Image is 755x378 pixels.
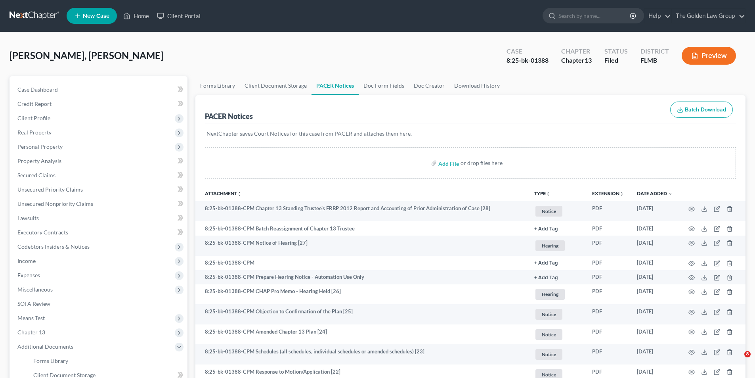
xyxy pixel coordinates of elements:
[507,56,549,65] div: 8:25-bk-01388
[586,201,631,221] td: PDF
[534,225,579,232] a: + Add Tag
[604,56,628,65] div: Filed
[195,324,528,345] td: 8:25-bk-01388-CPM Amended Chapter 13 Plan [24]
[11,97,187,111] a: Credit Report
[631,201,679,221] td: [DATE]
[534,261,558,266] button: + Add Tag
[558,8,631,23] input: Search by name...
[586,344,631,365] td: PDF
[195,344,528,365] td: 8:25-bk-01388-CPM Schedules (all schedules, individual schedules or amended schedules) [23]
[631,284,679,305] td: [DATE]
[586,270,631,284] td: PDF
[409,76,449,95] a: Doc Creator
[637,190,673,196] a: Date Added expand_more
[205,190,242,196] a: Attachmentunfold_more
[17,143,63,150] span: Personal Property
[195,236,528,256] td: 8:25-bk-01388-CPM Notice of Hearing [27]
[631,324,679,345] td: [DATE]
[535,329,562,340] span: Notice
[119,9,153,23] a: Home
[195,304,528,324] td: 8:25-bk-01388-CPM Objection to Confirmation of the Plan [25]
[668,192,673,196] i: expand_more
[17,115,50,121] span: Client Profile
[17,286,53,293] span: Miscellaneous
[631,304,679,324] td: [DATE]
[586,236,631,256] td: PDF
[672,9,745,23] a: The Golden Law Group
[561,47,592,56] div: Chapter
[640,56,669,65] div: FLMB
[83,13,109,19] span: New Case
[195,284,528,305] td: 8:25-bk-01388-CPM CHAP Pro Memo - Hearing Held [26]
[11,168,187,182] a: Secured Claims
[17,243,90,250] span: Codebtors Insiders & Notices
[359,76,409,95] a: Doc Form Fields
[619,192,624,196] i: unfold_more
[17,172,55,178] span: Secured Claims
[728,351,747,370] iframe: Intercom live chat
[586,304,631,324] td: PDF
[17,157,61,164] span: Property Analysis
[534,275,558,280] button: + Add Tag
[507,47,549,56] div: Case
[546,192,550,196] i: unfold_more
[535,309,562,320] span: Notice
[685,106,726,113] span: Batch Download
[534,348,579,361] a: Notice
[586,256,631,270] td: PDF
[644,9,671,23] a: Help
[17,100,52,107] span: Credit Report
[586,324,631,345] td: PDF
[535,206,562,217] span: Notice
[153,9,205,23] a: Client Portal
[237,192,242,196] i: unfold_more
[534,226,558,232] button: + Add Tag
[17,329,45,336] span: Chapter 13
[534,288,579,301] a: Hearing
[534,308,579,321] a: Notice
[631,221,679,236] td: [DATE]
[534,205,579,218] a: Notice
[17,186,83,193] span: Unsecured Priority Claims
[11,154,187,168] a: Property Analysis
[535,240,565,251] span: Hearing
[535,349,562,360] span: Notice
[585,56,592,64] span: 13
[17,129,52,136] span: Real Property
[17,272,40,278] span: Expenses
[670,102,733,118] button: Batch Download
[27,354,187,368] a: Forms Library
[17,300,50,307] span: SOFA Review
[682,47,736,65] button: Preview
[195,201,528,221] td: 8:25-bk-01388-CPM Chapter 13 Standing Trustee's FRBP 2012 Report and Accounting of Prior Administ...
[11,197,187,211] a: Unsecured Nonpriority Claims
[17,343,73,350] span: Additional Documents
[195,256,528,270] td: 8:25-bk-01388-CPM
[534,239,579,252] a: Hearing
[17,229,68,236] span: Executory Contracts
[17,257,36,264] span: Income
[11,297,187,311] a: SOFA Review
[195,270,528,284] td: 8:25-bk-01388-CPM Prepare Hearing Notice - Automation Use Only
[461,159,503,167] div: or drop files here
[534,191,550,196] button: TYPEunfold_more
[33,357,68,364] span: Forms Library
[10,50,163,61] span: [PERSON_NAME], [PERSON_NAME]
[744,351,751,357] span: 8
[535,289,565,299] span: Hearing
[17,86,58,93] span: Case Dashboard
[586,221,631,236] td: PDF
[631,236,679,256] td: [DATE]
[195,221,528,236] td: 8:25-bk-01388-CPM Batch Reassignment of Chapter 13 Trustee
[631,270,679,284] td: [DATE]
[11,225,187,240] a: Executory Contracts
[631,344,679,365] td: [DATE]
[206,130,734,138] p: NextChapter saves Court Notices for this case from PACER and attaches them here.
[312,76,359,95] a: PACER Notices
[561,56,592,65] div: Chapter
[11,83,187,97] a: Case Dashboard
[195,76,240,95] a: Forms Library
[240,76,312,95] a: Client Document Storage
[604,47,628,56] div: Status
[534,328,579,341] a: Notice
